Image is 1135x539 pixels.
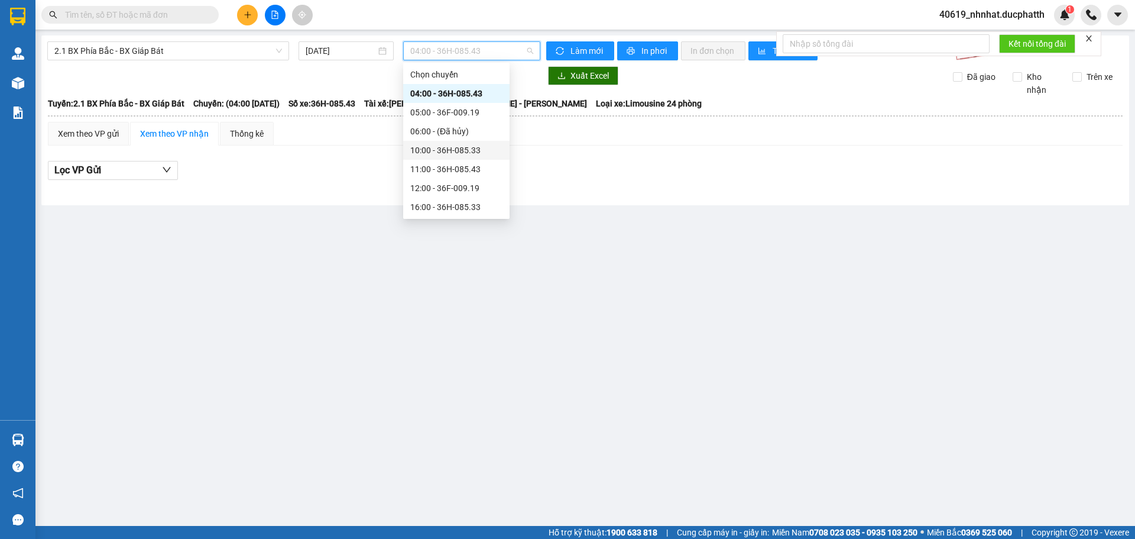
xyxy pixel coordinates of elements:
[58,127,119,140] div: Xem theo VP gửi
[410,182,502,195] div: 12:00 - 36F-009.19
[410,68,502,81] div: Chọn chuyến
[962,70,1000,83] span: Đã giao
[677,526,769,539] span: Cung cấp máy in - giấy in:
[410,201,502,214] div: 16:00 - 36H-085.33
[48,99,184,108] b: Tuyến: 2.1 BX Phía Bắc - BX Giáp Bát
[1107,5,1128,25] button: caret-down
[410,87,502,100] div: 04:00 - 36H-085.43
[556,47,566,56] span: sync
[748,41,818,60] button: bar-chartThống kê
[999,34,1075,53] button: Kết nối tổng đài
[930,7,1054,22] span: 40619_nhnhat.ducphatth
[1082,70,1117,83] span: Trên xe
[961,528,1012,537] strong: 0369 525 060
[12,514,24,525] span: message
[809,528,917,537] strong: 0708 023 035 - 0935 103 250
[1086,9,1097,20] img: phone-icon
[410,106,502,119] div: 05:00 - 36F-009.19
[162,165,171,175] span: down
[12,77,24,89] img: warehouse-icon
[570,44,605,57] span: Làm mới
[237,5,258,25] button: plus
[49,11,57,19] span: search
[548,66,618,85] button: downloadXuất Excel
[12,488,24,499] span: notification
[1059,9,1070,20] img: icon-new-feature
[48,161,178,180] button: Lọc VP Gửi
[292,5,313,25] button: aim
[549,526,657,539] span: Hỗ trợ kỹ thuật:
[12,106,24,119] img: solution-icon
[596,97,702,110] span: Loại xe: Limousine 24 phòng
[10,8,25,25] img: logo-vxr
[54,42,282,60] span: 2.1 BX Phía Bắc - BX Giáp Bát
[1069,528,1078,537] span: copyright
[772,526,917,539] span: Miền Nam
[271,11,279,19] span: file-add
[1066,5,1074,14] sup: 1
[410,163,502,176] div: 11:00 - 36H-085.43
[54,163,101,177] span: Lọc VP Gửi
[1085,34,1093,43] span: close
[410,42,533,60] span: 04:00 - 36H-085.43
[1113,9,1123,20] span: caret-down
[12,434,24,446] img: warehouse-icon
[410,144,502,157] div: 10:00 - 36H-085.33
[65,8,205,21] input: Tìm tên, số ĐT hoặc mã đơn
[920,530,924,535] span: ⚪️
[1022,70,1063,96] span: Kho nhận
[546,41,614,60] button: syncLàm mới
[617,41,678,60] button: printerIn phơi
[758,47,768,56] span: bar-chart
[288,97,355,110] span: Số xe: 36H-085.43
[783,34,990,53] input: Nhập số tổng đài
[607,528,657,537] strong: 1900 633 818
[244,11,252,19] span: plus
[12,461,24,472] span: question-circle
[681,41,745,60] button: In đơn chọn
[1021,526,1023,539] span: |
[12,47,24,60] img: warehouse-icon
[927,526,1012,539] span: Miền Bắc
[403,65,510,84] div: Chọn chuyến
[410,125,502,138] div: 06:00 - (Đã hủy)
[364,97,587,110] span: Tài xế: [PERSON_NAME] [PERSON_NAME] - [PERSON_NAME]
[627,47,637,56] span: printer
[666,526,668,539] span: |
[265,5,286,25] button: file-add
[193,97,280,110] span: Chuyến: (04:00 [DATE])
[230,127,264,140] div: Thống kê
[1008,37,1066,50] span: Kết nối tổng đài
[298,11,306,19] span: aim
[1068,5,1072,14] span: 1
[306,44,376,57] input: 12/10/2025
[641,44,669,57] span: In phơi
[140,127,209,140] div: Xem theo VP nhận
